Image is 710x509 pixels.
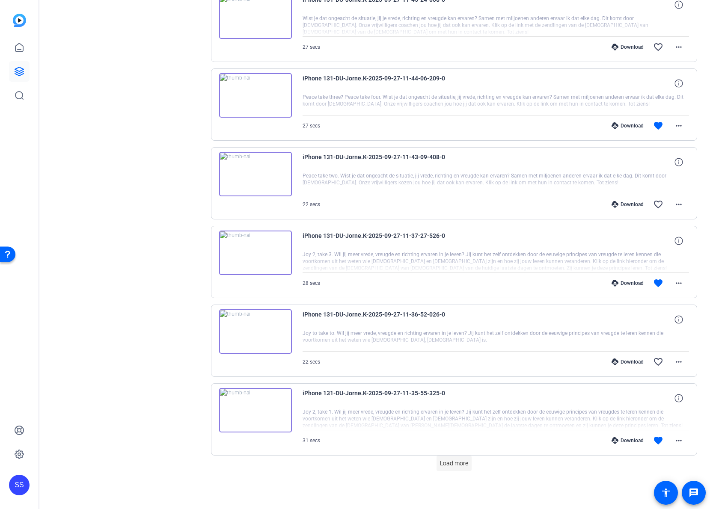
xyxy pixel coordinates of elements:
mat-icon: favorite [653,278,663,288]
div: SS [9,475,30,495]
img: thumb-nail [219,388,292,432]
span: 31 secs [303,438,320,444]
mat-icon: more_horiz [674,42,684,52]
button: Load more [437,456,472,471]
img: thumb-nail [219,73,292,118]
mat-icon: more_horiz [674,199,684,210]
span: Load more [440,459,468,468]
div: Download [607,358,648,365]
span: iPhone 131-DU-Jorne.K-2025-09-27-11-43-09-408-0 [303,152,461,172]
mat-icon: message [689,488,699,498]
span: iPhone 131-DU-Jorne.K-2025-09-27-11-36-52-026-0 [303,309,461,330]
div: Download [607,201,648,208]
mat-icon: favorite_border [653,42,663,52]
mat-icon: favorite_border [653,357,663,367]
mat-icon: accessibility [661,488,671,498]
mat-icon: more_horiz [674,278,684,288]
div: Download [607,44,648,50]
mat-icon: more_horiz [674,357,684,367]
div: Download [607,437,648,444]
img: thumb-nail [219,309,292,354]
mat-icon: more_horiz [674,121,684,131]
mat-icon: favorite [653,121,663,131]
span: 27 secs [303,123,320,129]
div: Download [607,122,648,129]
span: iPhone 131-DU-Jorne.K-2025-09-27-11-37-27-526-0 [303,231,461,251]
span: 22 secs [303,359,320,365]
div: Download [607,280,648,287]
img: blue-gradient.svg [13,14,26,27]
img: thumb-nail [219,231,292,275]
img: thumb-nail [219,152,292,196]
span: iPhone 131-DU-Jorne.K-2025-09-27-11-35-55-325-0 [303,388,461,408]
mat-icon: more_horiz [674,435,684,446]
span: 27 secs [303,44,320,50]
span: iPhone 131-DU-Jorne.K-2025-09-27-11-44-06-209-0 [303,73,461,94]
mat-icon: favorite_border [653,199,663,210]
mat-icon: favorite [653,435,663,446]
span: 22 secs [303,201,320,207]
span: 28 secs [303,280,320,286]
